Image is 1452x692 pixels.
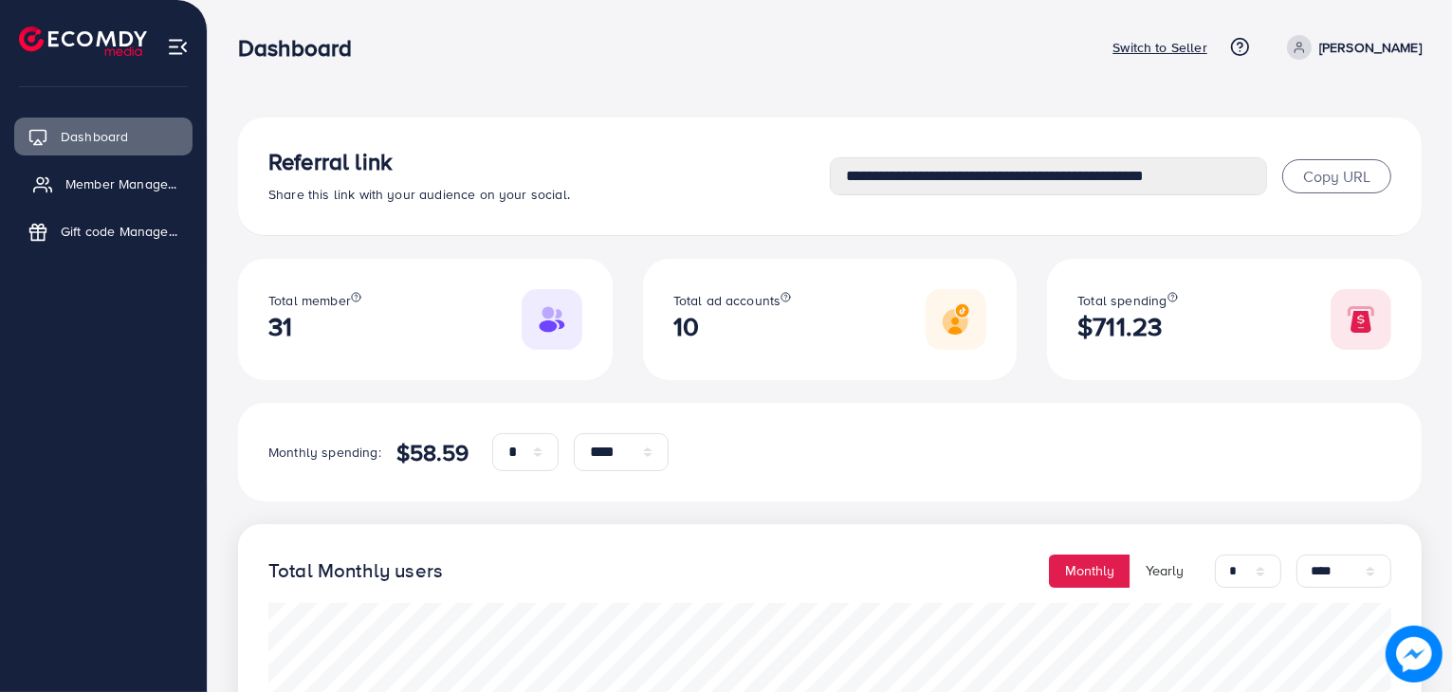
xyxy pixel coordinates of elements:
span: Gift code Management [61,222,178,241]
a: Member Management [14,165,193,203]
img: image [1386,626,1443,683]
img: menu [167,36,189,58]
a: Gift code Management [14,212,193,250]
h4: $58.59 [396,439,469,466]
button: Yearly [1130,555,1200,588]
span: Member Management [65,174,183,193]
span: Copy URL [1303,166,1370,187]
p: Switch to Seller [1112,36,1207,59]
span: Total member [268,291,351,310]
img: logo [19,27,147,56]
h2: 31 [268,311,361,342]
a: Dashboard [14,118,193,155]
img: Responsive image [1331,289,1391,350]
p: [PERSON_NAME] [1319,36,1422,59]
h3: Referral link [268,148,830,175]
img: Responsive image [926,289,986,350]
h3: Dashboard [238,34,367,62]
h2: $711.23 [1077,311,1177,342]
button: Copy URL [1282,159,1391,193]
span: Total ad accounts [673,291,781,310]
button: Monthly [1049,555,1130,588]
h4: Total Monthly users [268,559,443,583]
img: Responsive image [522,289,582,350]
h2: 10 [673,311,792,342]
span: Dashboard [61,127,128,146]
p: Monthly spending: [268,441,381,464]
a: [PERSON_NAME] [1279,35,1422,60]
span: Share this link with your audience on your social. [268,185,570,204]
span: Total spending [1077,291,1167,310]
